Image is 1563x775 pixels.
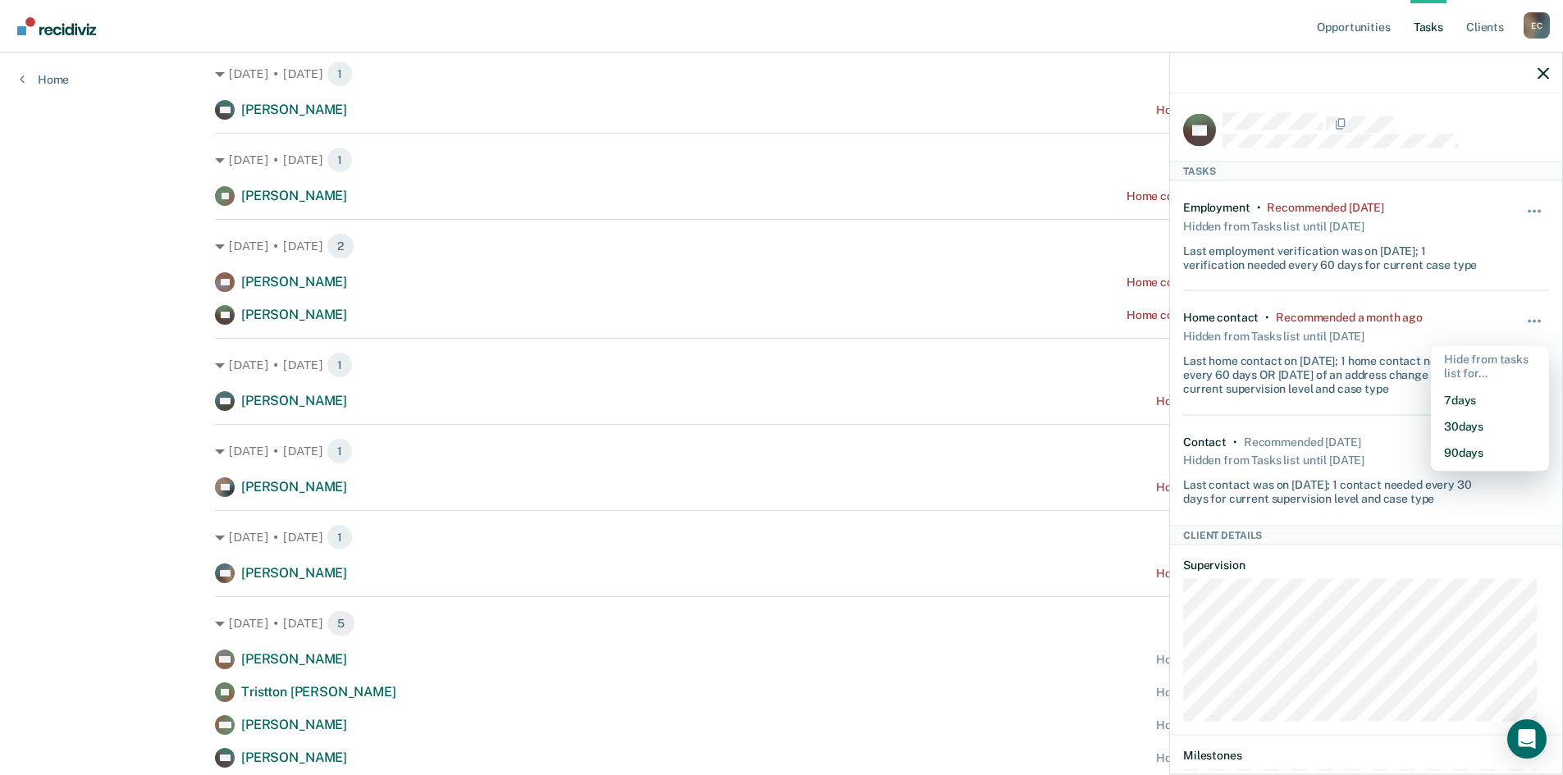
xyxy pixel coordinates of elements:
[1183,749,1549,763] dt: Milestones
[1183,237,1488,271] div: Last employment verification was on [DATE]; 1 verification needed every 60 days for current case ...
[1183,472,1488,506] div: Last contact was on [DATE]; 1 contact needed every 30 days for current supervision level and case...
[17,17,96,35] img: Recidiviz
[215,524,1348,550] div: [DATE] • [DATE]
[241,651,347,667] span: [PERSON_NAME]
[1276,311,1423,325] div: Recommended a month ago
[1183,449,1364,472] div: Hidden from Tasks list until [DATE]
[215,438,1348,464] div: [DATE] • [DATE]
[1156,751,1348,765] div: Home contact recommended [DATE]
[241,717,347,732] span: [PERSON_NAME]
[215,233,1348,259] div: [DATE] • [DATE]
[1265,311,1269,325] div: •
[1183,325,1364,348] div: Hidden from Tasks list until [DATE]
[327,438,353,464] span: 1
[1127,308,1348,322] div: Home contact recommended a month ago
[1507,719,1547,759] div: Open Intercom Messenger
[1156,718,1348,732] div: Home contact recommended [DATE]
[241,479,347,495] span: [PERSON_NAME]
[327,233,354,259] span: 2
[327,610,355,636] span: 5
[327,352,353,378] span: 1
[1183,311,1259,325] div: Home contact
[1183,214,1364,237] div: Hidden from Tasks list until [DATE]
[1183,435,1227,449] div: Contact
[1244,435,1360,449] div: Recommended in 10 days
[241,188,347,203] span: [PERSON_NAME]
[20,72,69,87] a: Home
[1170,161,1562,180] div: Tasks
[327,61,353,87] span: 1
[1524,12,1550,39] button: Profile dropdown button
[1156,481,1348,495] div: Home contact recommended [DATE]
[241,274,347,289] span: [PERSON_NAME]
[1156,394,1348,408] div: Home contact recommended [DATE]
[1156,103,1348,117] div: Home contact recommended [DATE]
[215,352,1348,378] div: [DATE] • [DATE]
[1156,686,1348,700] div: Home contact recommended [DATE]
[241,565,347,581] span: [PERSON_NAME]
[1156,567,1348,581] div: Home contact recommended [DATE]
[1127,189,1348,203] div: Home contact recommended a month ago
[1524,12,1550,39] div: E C
[1127,276,1348,289] div: Home contact recommended a month ago
[241,102,347,117] span: [PERSON_NAME]
[241,684,395,700] span: Tristton [PERSON_NAME]
[1267,200,1383,214] div: Recommended 10 months ago
[215,61,1348,87] div: [DATE] • [DATE]
[1431,386,1549,413] button: 7 days
[1431,346,1549,387] div: Hide from tasks list for...
[215,147,1348,173] div: [DATE] • [DATE]
[327,147,353,173] span: 1
[1183,558,1549,572] dt: Supervision
[1257,200,1261,214] div: •
[1156,653,1348,667] div: Home contact recommended [DATE]
[241,393,347,408] span: [PERSON_NAME]
[241,307,347,322] span: [PERSON_NAME]
[215,610,1348,636] div: [DATE] • [DATE]
[1170,525,1562,545] div: Client Details
[1183,200,1250,214] div: Employment
[1183,348,1488,395] div: Last home contact on [DATE]; 1 home contact needed every 60 days OR [DATE] of an address change f...
[1431,413,1549,439] button: 30 days
[1431,439,1549,465] button: 90 days
[241,750,347,765] span: [PERSON_NAME]
[1233,435,1237,449] div: •
[327,524,353,550] span: 1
